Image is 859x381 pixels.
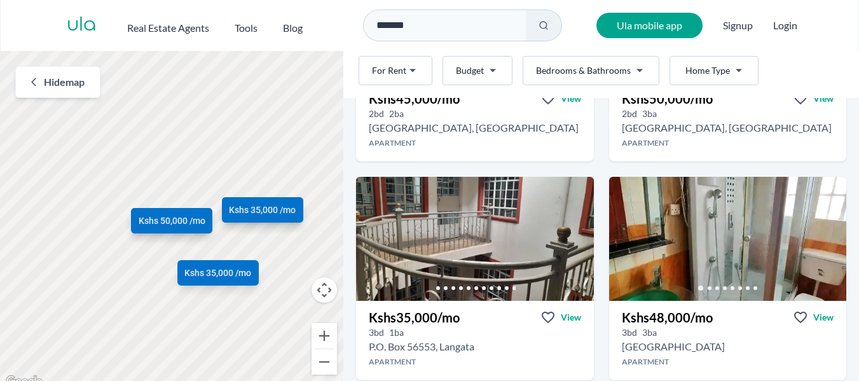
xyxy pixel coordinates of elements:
h2: 2 bedroom Apartment for rent in Langata - Kshs 50,000/mo -Uhuru Gardens, Nairobi, Kenya, Nairobi ... [622,120,832,135]
a: Kshs50,000/moViewView property in detail2bd 3ba [GEOGRAPHIC_DATA], [GEOGRAPHIC_DATA]Apartment [609,82,846,162]
button: Budget [443,56,512,85]
h4: Apartment [356,357,593,367]
span: Home Type [685,64,730,77]
h2: Blog [283,20,303,36]
a: Kshs48,000/moViewView property in detail3bd 3ba [GEOGRAPHIC_DATA]Apartment [609,301,846,380]
span: View [813,311,834,324]
a: Ula mobile app [596,13,703,38]
h2: Tools [235,20,258,36]
a: Blog [283,15,303,36]
button: For Rent [359,56,432,85]
button: Zoom in [312,323,337,349]
button: Zoom out [312,349,337,375]
span: Bedrooms & Bathrooms [536,64,631,77]
h5: 3 bathrooms [642,107,657,120]
h4: Apartment [609,138,846,148]
h3: Kshs 50,000 /mo [622,90,713,107]
span: Hide map [44,74,85,90]
h3: Kshs 48,000 /mo [622,308,713,326]
a: Kshs45,000/moViewView property in detail2bd 2ba [GEOGRAPHIC_DATA], [GEOGRAPHIC_DATA]Apartment [356,82,593,162]
img: 3 bedroom Apartment for rent - Kshs 48,000/mo - in Langata in Langata Road, Nairobi, Kenya, Nairo... [609,177,846,301]
span: Kshs 35,000 /mo [229,204,296,216]
h2: 2 bedroom Apartment for rent in Langata - Kshs 45,000/mo -Upperhill Medical Centre, Mara Road, Na... [369,120,579,135]
span: View [813,92,834,105]
button: Real Estate Agents [127,15,209,36]
h5: 3 bathrooms [642,326,657,339]
h5: 3 bedrooms [369,326,384,339]
h5: 2 bedrooms [622,107,637,120]
h3: Kshs 35,000 /mo [369,308,460,326]
a: Kshs 35,000 /mo [177,260,259,286]
h5: 2 bedrooms [369,107,384,120]
span: Kshs 35,000 /mo [185,267,252,279]
span: Signup [723,13,753,38]
nav: Main [127,15,328,36]
a: ula [67,14,97,37]
h5: 3 bedrooms [622,326,637,339]
span: For Rent [372,64,406,77]
button: Map camera controls [312,277,337,303]
a: Kshs35,000/moViewView property in detail3bd 1ba P.O. Box 56553, LangataApartment [356,301,593,380]
h3: Kshs 45,000 /mo [369,90,460,107]
h2: 3 bedroom Apartment for rent in Langata - Kshs 48,000/mo -Langata Road, Nairobi, Kenya, Nairobi c... [622,339,725,354]
button: Bedrooms & Bathrooms [523,56,659,85]
img: 3 bedroom Apartment for rent - Kshs 35,000/mo - in Langata near Kenelec Supplies Ltd, Nairobi, Ke... [356,177,593,301]
a: Kshs 35,000 /mo [222,197,303,223]
button: Tools [235,15,258,36]
button: Login [773,18,797,33]
h5: 1 bathrooms [389,326,404,339]
h4: Apartment [609,357,846,367]
span: Budget [456,64,484,77]
span: View [561,311,581,324]
h4: Apartment [356,138,593,148]
h5: 2 bathrooms [389,107,404,120]
span: View [561,92,581,105]
h2: 3 bedroom Apartment for rent in Langata - Kshs 35,000/mo -Kenelec Supplies Ltd, Nairobi, Kenya, N... [369,339,474,354]
a: Kshs 50,000 /mo [131,208,212,233]
span: Kshs 50,000 /mo [139,214,205,227]
h2: Real Estate Agents [127,20,209,36]
button: Home Type [670,56,759,85]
